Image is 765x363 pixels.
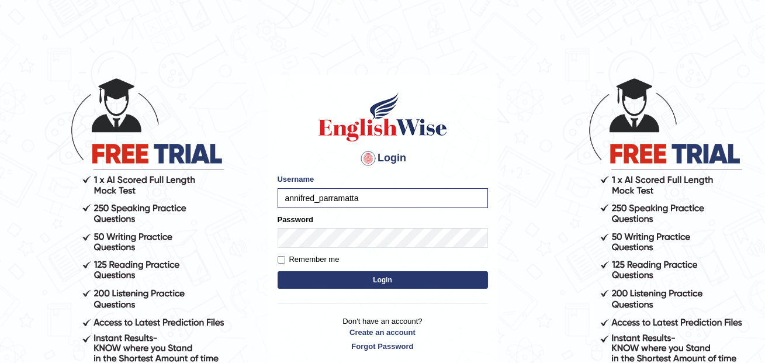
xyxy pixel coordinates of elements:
a: Forgot Password [278,341,488,352]
label: Remember me [278,254,340,265]
label: Password [278,214,313,225]
label: Username [278,174,314,185]
img: Logo of English Wise sign in for intelligent practice with AI [316,91,449,143]
input: Remember me [278,256,285,264]
a: Create an account [278,327,488,338]
p: Don't have an account? [278,316,488,352]
button: Login [278,271,488,289]
h4: Login [278,149,488,168]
